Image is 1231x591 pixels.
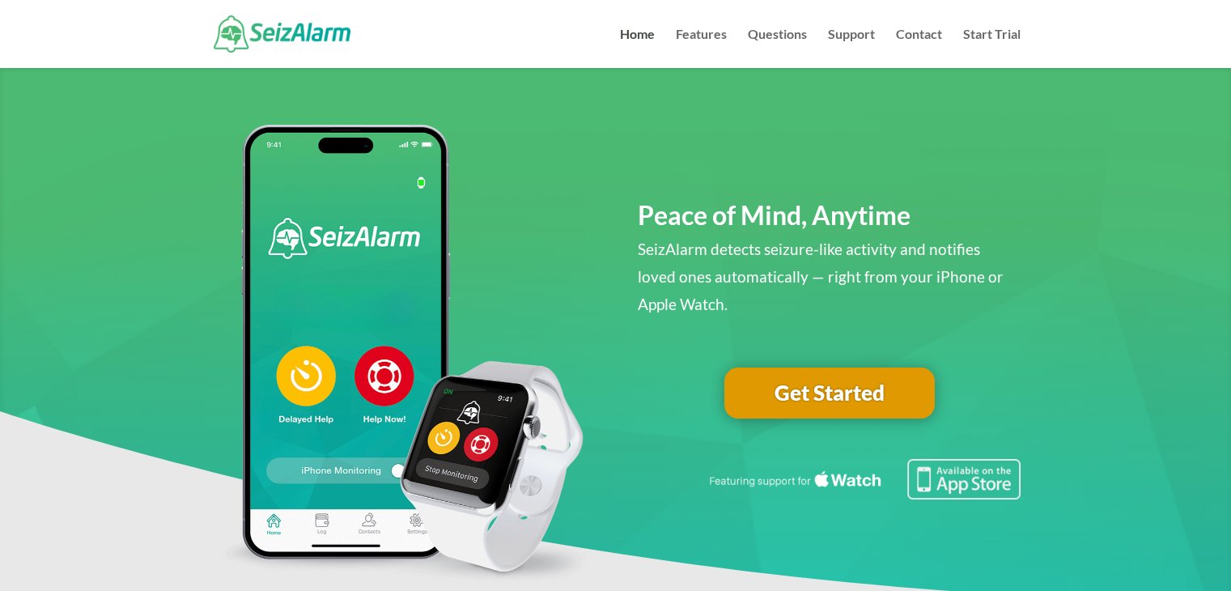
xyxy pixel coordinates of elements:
img: SeizAlarm [214,15,350,52]
a: Support [828,28,875,68]
a: Contact [896,28,942,68]
a: Start Trial [963,28,1021,68]
img: seizalarm-apple-devices [210,125,593,585]
a: Features [676,28,727,68]
span: Peace of Mind, Anytime [638,199,911,231]
a: Questions [748,28,807,68]
a: Home [620,28,655,68]
img: Seizure detection available in the Apple App Store. [707,459,1021,500]
a: Featuring seizure detection support for the Apple Watch [707,484,1021,503]
a: Get Started [724,368,935,419]
span: SeizAlarm detects seizure-like activity and notifies loved ones automatically — right from your i... [638,240,1004,313]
